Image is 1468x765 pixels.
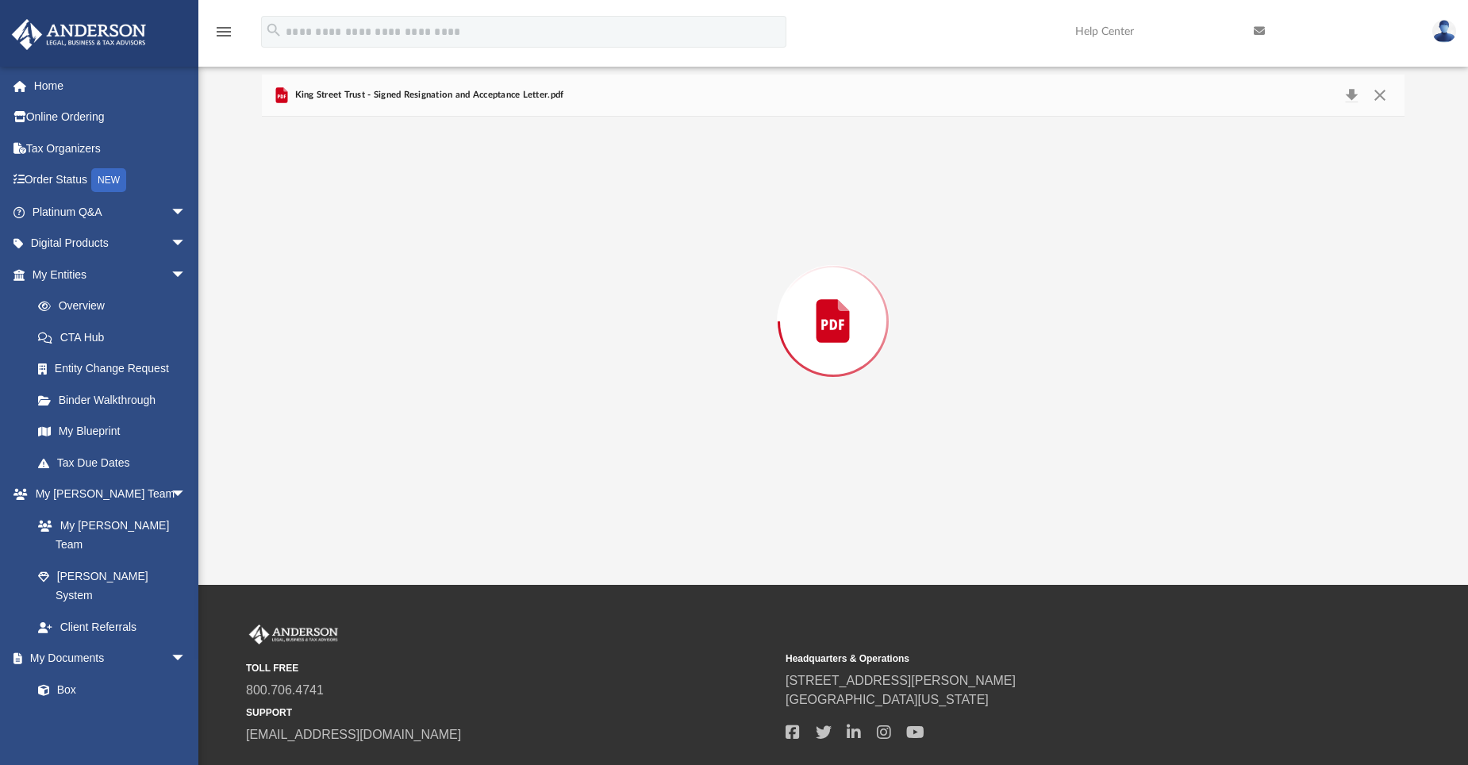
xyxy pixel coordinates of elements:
[171,479,202,511] span: arrow_drop_down
[11,228,210,259] a: Digital Productsarrow_drop_down
[22,290,210,322] a: Overview
[11,479,202,510] a: My [PERSON_NAME] Teamarrow_drop_down
[262,75,1405,526] div: Preview
[22,384,210,416] a: Binder Walkthrough
[22,560,202,611] a: [PERSON_NAME] System
[171,643,202,675] span: arrow_drop_down
[11,102,210,133] a: Online Ordering
[22,447,210,479] a: Tax Due Dates
[786,674,1016,687] a: [STREET_ADDRESS][PERSON_NAME]
[246,661,774,675] small: TOLL FREE
[246,728,461,741] a: [EMAIL_ADDRESS][DOMAIN_NAME]
[246,705,774,720] small: SUPPORT
[246,683,324,697] a: 800.706.4741
[22,353,210,385] a: Entity Change Request
[22,674,194,705] a: Box
[11,259,210,290] a: My Entitiesarrow_drop_down
[11,164,210,197] a: Order StatusNEW
[11,70,210,102] a: Home
[171,259,202,291] span: arrow_drop_down
[1432,20,1456,43] img: User Pic
[22,321,210,353] a: CTA Hub
[1337,84,1366,106] button: Download
[22,509,194,560] a: My [PERSON_NAME] Team
[11,133,210,164] a: Tax Organizers
[246,625,341,645] img: Anderson Advisors Platinum Portal
[171,228,202,260] span: arrow_drop_down
[171,196,202,229] span: arrow_drop_down
[91,168,126,192] div: NEW
[291,88,563,102] span: King Street Trust - Signed Resignation and Acceptance Letter.pdf
[22,611,202,643] a: Client Referrals
[7,19,151,50] img: Anderson Advisors Platinum Portal
[265,21,282,39] i: search
[22,416,202,448] a: My Blueprint
[22,705,202,737] a: Meeting Minutes
[786,693,989,706] a: [GEOGRAPHIC_DATA][US_STATE]
[214,30,233,41] a: menu
[214,22,233,41] i: menu
[786,652,1314,666] small: Headquarters & Operations
[1366,84,1394,106] button: Close
[11,196,210,228] a: Platinum Q&Aarrow_drop_down
[11,643,202,675] a: My Documentsarrow_drop_down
